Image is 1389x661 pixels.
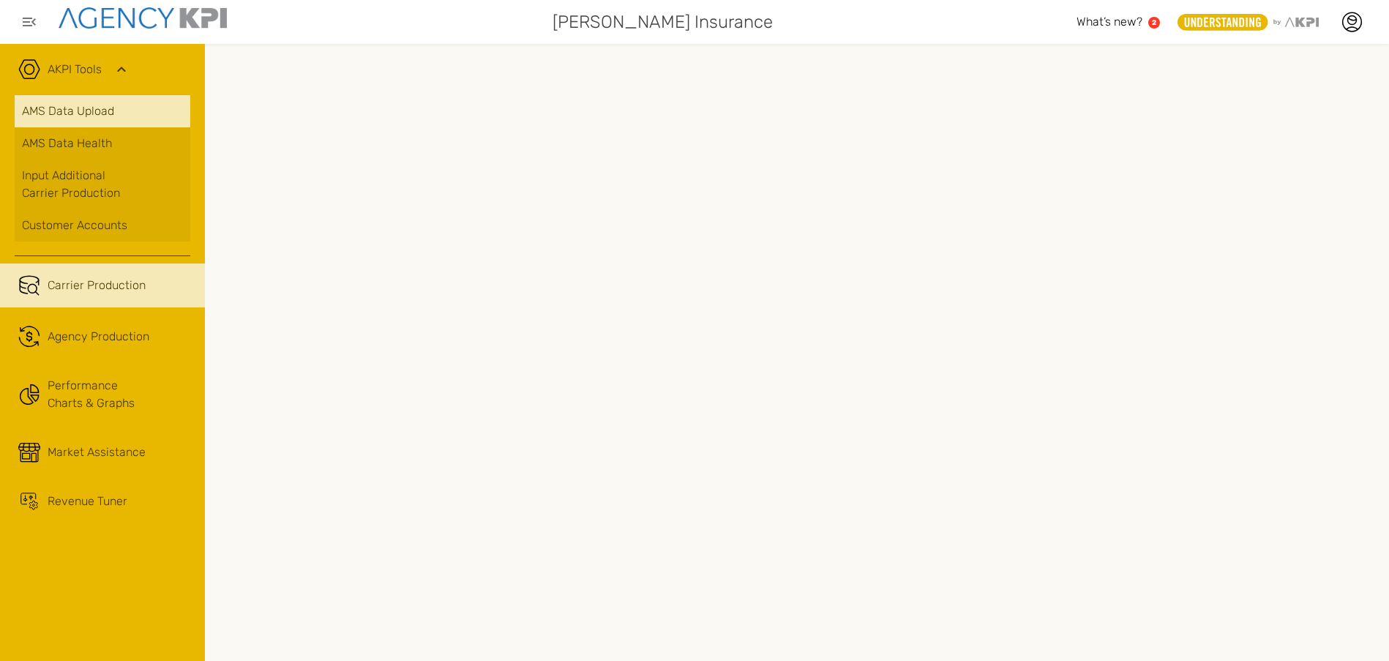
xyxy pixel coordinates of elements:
[48,61,102,78] a: AKPI Tools
[15,209,190,242] a: Customer Accounts
[22,135,112,152] span: AMS Data Health
[15,160,190,209] a: Input AdditionalCarrier Production
[59,7,227,29] img: agencykpi-logo-550x69-2d9e3fa8.png
[48,277,146,294] span: Carrier Production
[1152,18,1156,26] text: 2
[15,127,190,160] a: AMS Data Health
[48,493,127,510] span: Revenue Tuner
[22,217,183,234] div: Customer Accounts
[48,444,146,461] span: Market Assistance
[48,328,149,346] span: Agency Production
[15,95,190,127] a: AMS Data Upload
[1148,17,1160,29] a: 2
[553,9,773,35] span: [PERSON_NAME] Insurance
[1077,15,1142,29] span: What’s new?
